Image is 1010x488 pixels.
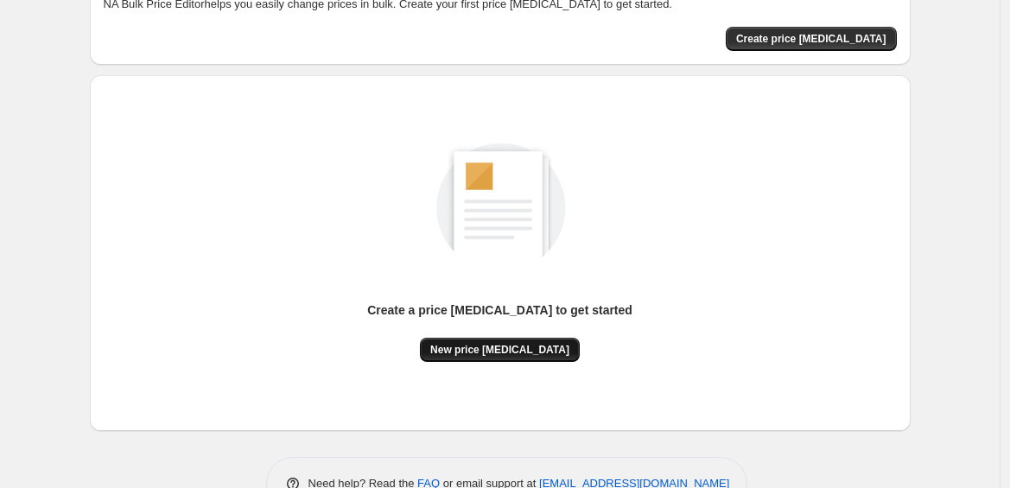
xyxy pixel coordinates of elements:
[420,338,580,362] button: New price [MEDICAL_DATA]
[430,343,569,357] span: New price [MEDICAL_DATA]
[367,301,632,319] p: Create a price [MEDICAL_DATA] to get started
[736,32,886,46] span: Create price [MEDICAL_DATA]
[726,27,897,51] button: Create price change job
